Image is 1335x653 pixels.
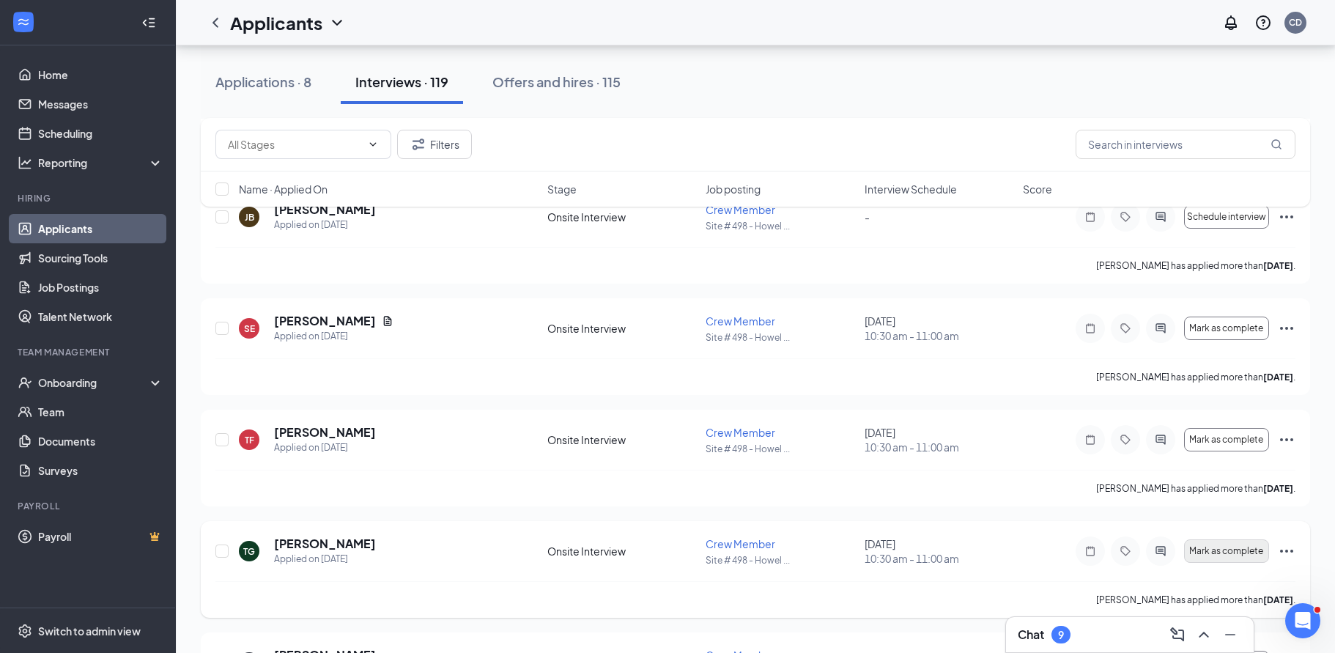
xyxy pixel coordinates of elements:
a: Surveys [38,456,163,485]
div: Payroll [18,500,160,512]
svg: Filter [410,136,427,153]
a: Home [38,60,163,89]
svg: ChevronDown [328,14,346,32]
div: Reporting [38,155,164,170]
button: Mark as complete [1184,428,1269,451]
svg: Note [1081,434,1099,446]
div: Hiring [18,192,160,204]
button: Filter Filters [397,130,472,159]
svg: Ellipses [1278,320,1295,337]
div: Onsite Interview [547,432,697,447]
svg: Minimize [1221,626,1239,643]
span: Stage [547,182,577,196]
a: Applicants [38,214,163,243]
span: 10:30 am - 11:00 am [865,328,1014,343]
b: [DATE] [1263,483,1293,494]
p: Site # 498 - Howel ... [706,220,855,232]
h3: Chat [1018,627,1044,643]
div: Applied on [DATE] [274,440,376,455]
div: [DATE] [865,425,1014,454]
button: ComposeMessage [1166,623,1189,646]
iframe: Intercom live chat [1285,603,1320,638]
svg: Analysis [18,155,32,170]
div: Applied on [DATE] [274,218,376,232]
div: [DATE] [865,314,1014,343]
svg: Tag [1117,545,1134,557]
svg: Note [1081,322,1099,334]
span: 10:30 am - 11:00 am [865,551,1014,566]
div: Switch to admin view [38,624,141,638]
a: Messages [38,89,163,119]
a: Scheduling [38,119,163,148]
div: TF [245,434,254,446]
div: Applied on [DATE] [274,329,393,344]
svg: ActiveChat [1152,545,1169,557]
button: Minimize [1218,623,1242,646]
h5: [PERSON_NAME] [274,424,376,440]
button: ChevronUp [1192,623,1216,646]
svg: Note [1081,545,1099,557]
h1: Applicants [230,10,322,35]
svg: Document [382,315,393,327]
button: Mark as complete [1184,317,1269,340]
svg: Notifications [1222,14,1240,32]
a: Documents [38,427,163,456]
span: 10:30 am - 11:00 am [865,440,1014,454]
a: Job Postings [38,273,163,302]
svg: Ellipses [1278,431,1295,449]
div: Applications · 8 [215,73,311,91]
input: All Stages [228,136,361,152]
svg: Tag [1117,322,1134,334]
svg: QuestionInfo [1254,14,1272,32]
div: [DATE] [865,536,1014,566]
div: Applied on [DATE] [274,552,376,567]
span: Mark as complete [1189,546,1263,556]
p: [PERSON_NAME] has applied more than . [1096,594,1295,606]
p: Site # 498 - Howel ... [706,331,855,344]
b: [DATE] [1263,260,1293,271]
svg: Collapse [141,15,156,30]
span: Crew Member [706,314,775,328]
a: Team [38,397,163,427]
p: [PERSON_NAME] has applied more than . [1096,259,1295,272]
svg: ChevronLeft [207,14,224,32]
svg: ComposeMessage [1169,626,1186,643]
div: Interviews · 119 [355,73,448,91]
svg: WorkstreamLogo [16,15,31,29]
span: Crew Member [706,537,775,550]
div: Offers and hires · 115 [492,73,621,91]
span: Interview Schedule [865,182,957,196]
div: SE [244,322,255,335]
a: PayrollCrown [38,522,163,551]
svg: ChevronUp [1195,626,1213,643]
div: 9 [1058,629,1064,641]
p: Site # 498 - Howel ... [706,554,855,567]
span: Score [1023,182,1052,196]
span: Mark as complete [1189,323,1263,333]
div: CD [1289,16,1302,29]
input: Search in interviews [1076,130,1295,159]
svg: Ellipses [1278,542,1295,560]
svg: Tag [1117,434,1134,446]
a: Sourcing Tools [38,243,163,273]
div: TG [243,545,255,558]
span: Crew Member [706,426,775,439]
svg: ActiveChat [1152,322,1169,334]
button: Mark as complete [1184,539,1269,563]
a: Talent Network [38,302,163,331]
svg: UserCheck [18,375,32,390]
p: [PERSON_NAME] has applied more than . [1096,371,1295,383]
h5: [PERSON_NAME] [274,313,376,329]
h5: [PERSON_NAME] [274,536,376,552]
div: Onboarding [38,375,151,390]
span: Name · Applied On [239,182,328,196]
svg: ActiveChat [1152,434,1169,446]
b: [DATE] [1263,594,1293,605]
svg: ChevronDown [367,139,379,150]
div: Onsite Interview [547,544,697,558]
p: [PERSON_NAME] has applied more than . [1096,482,1295,495]
div: Team Management [18,346,160,358]
p: Site # 498 - Howel ... [706,443,855,455]
span: Mark as complete [1189,435,1263,445]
